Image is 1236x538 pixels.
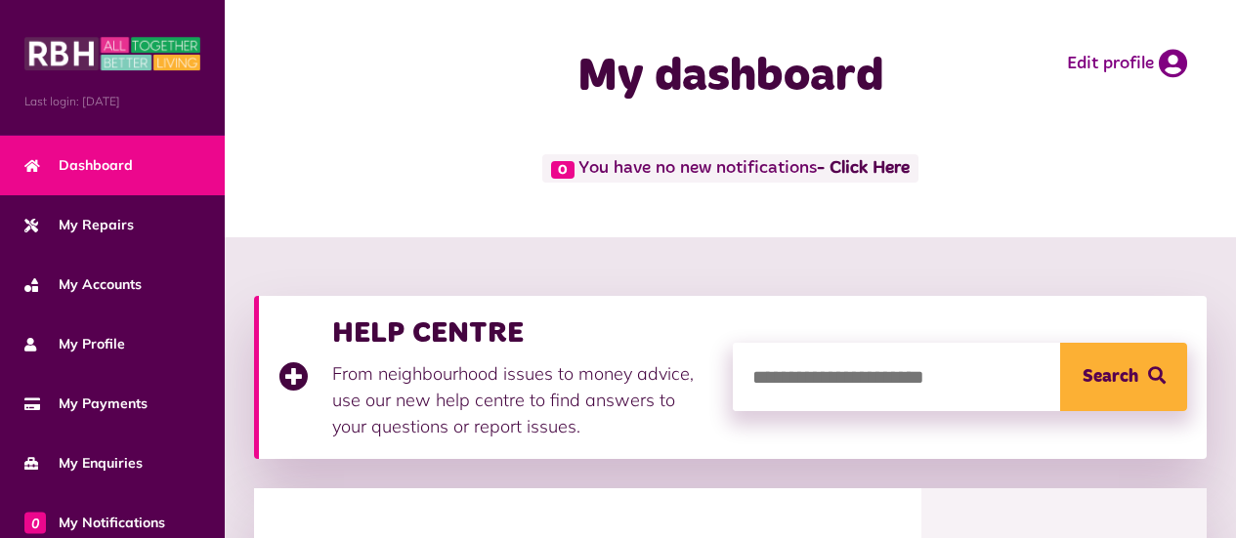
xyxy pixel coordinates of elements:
span: My Enquiries [24,453,143,474]
span: My Repairs [24,215,134,235]
span: My Accounts [24,274,142,295]
h3: HELP CENTRE [332,315,713,351]
span: 0 [24,512,46,533]
button: Search [1060,343,1187,411]
a: Edit profile [1067,49,1187,78]
span: Last login: [DATE] [24,93,200,110]
span: Dashboard [24,155,133,176]
span: My Notifications [24,513,165,533]
h1: My dashboard [497,49,964,105]
p: From neighbourhood issues to money advice, use our new help centre to find answers to your questi... [332,360,713,439]
img: MyRBH [24,34,200,73]
span: Search [1083,343,1138,411]
span: You have no new notifications [542,154,918,183]
span: My Profile [24,334,125,354]
span: My Payments [24,393,148,414]
a: - Click Here [817,160,910,178]
span: 0 [551,161,575,179]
